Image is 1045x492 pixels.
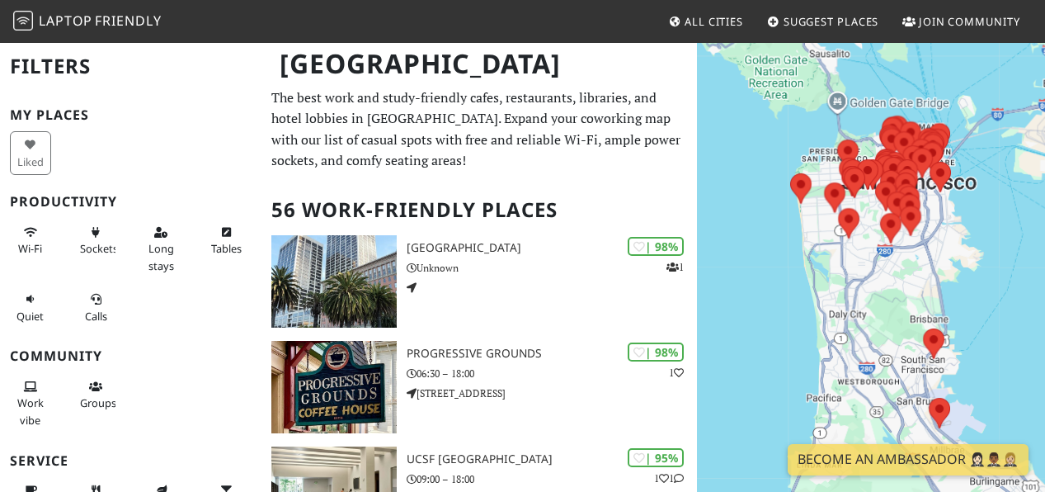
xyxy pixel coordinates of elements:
span: Stable Wi-Fi [18,241,42,256]
button: Groups [75,373,116,417]
div: | 95% [628,448,684,467]
h2: Filters [10,41,252,92]
h3: Productivity [10,194,252,210]
p: 09:00 – 18:00 [407,471,697,487]
h2: 56 Work-Friendly Places [271,185,687,235]
a: LaptopFriendly LaptopFriendly [13,7,162,36]
button: Sockets [75,219,116,263]
button: Work vibe [10,373,51,433]
img: LaptopFriendly [13,11,33,31]
span: All Cities [685,14,743,29]
span: Long stays [148,241,174,272]
p: 1 [666,259,684,275]
button: Quiet [10,286,51,329]
p: 06:30 – 18:00 [407,366,697,381]
a: All Cities [661,7,750,36]
div: | 98% [628,343,684,362]
img: Progressive Grounds [271,341,397,433]
a: Suggest Places [760,7,886,36]
button: Long stays [140,219,181,279]
p: [STREET_ADDRESS] [407,386,697,401]
span: Laptop [39,12,92,30]
div: | 98% [628,237,684,256]
span: Quiet [16,309,44,324]
h3: Service [10,453,252,469]
a: Join Community [896,7,1027,36]
span: People working [17,395,44,427]
a: Progressive Grounds | 98% 1 Progressive Grounds 06:30 – 18:00 [STREET_ADDRESS] [261,341,697,433]
span: Group tables [80,395,116,410]
span: Suggest Places [784,14,879,29]
h3: Community [10,348,252,364]
img: One Market Plaza [271,235,397,328]
a: One Market Plaza | 98% 1 [GEOGRAPHIC_DATA] Unknown [261,235,697,328]
a: Become an Ambassador 🤵🏻‍♀️🤵🏾‍♂️🤵🏼‍♀️ [788,444,1029,475]
h3: Progressive Grounds [407,347,697,361]
p: Unknown [407,260,697,276]
span: Video/audio calls [85,309,107,324]
h3: UCSF [GEOGRAPHIC_DATA] [407,452,697,466]
button: Tables [206,219,247,263]
span: Power sockets [80,241,118,256]
p: 1 [669,365,684,381]
span: Join Community [919,14,1020,29]
h1: [GEOGRAPHIC_DATA] [266,41,694,87]
p: 1 1 [654,471,684,486]
button: Calls [75,286,116,329]
h3: My Places [10,107,252,123]
span: Friendly [95,12,161,30]
p: The best work and study-friendly cafes, restaurants, libraries, and hotel lobbies in [GEOGRAPHIC_... [271,88,687,172]
span: Work-friendly tables [211,241,242,256]
button: Wi-Fi [10,219,51,263]
h3: [GEOGRAPHIC_DATA] [407,241,697,255]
